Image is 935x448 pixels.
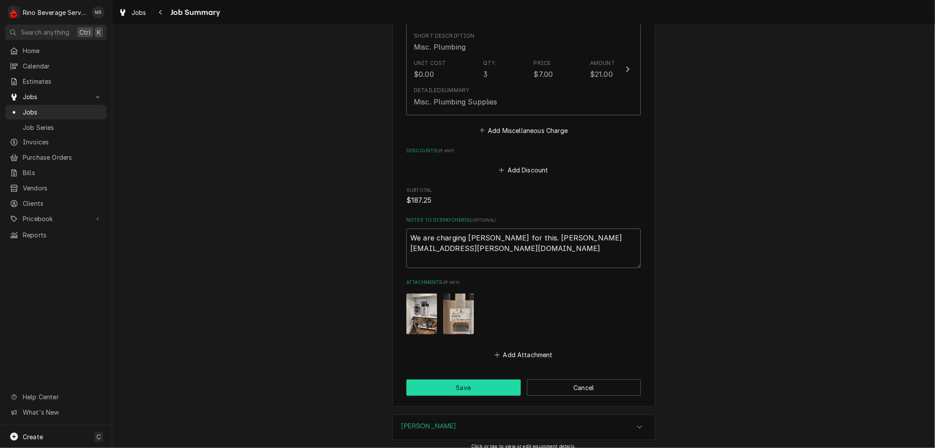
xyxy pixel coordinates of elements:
span: What's New [23,408,101,417]
span: Clients [23,199,102,208]
span: C [96,432,101,441]
span: Subtotal [406,187,641,194]
div: Notes to Dispatcher(s) [406,217,641,269]
button: Add Miscellaneous Charge [478,124,569,136]
span: Calendar [23,61,102,71]
a: Job Series [5,120,107,135]
span: Invoices [23,137,102,147]
div: $0.00 [414,69,434,79]
span: Estimates [23,77,102,86]
div: Rino Beverage Service [23,8,87,17]
button: Update Line Item [406,24,641,115]
span: ( if any ) [437,148,454,153]
span: Job Summary [168,7,220,18]
a: Invoices [5,135,107,149]
button: Add Discount [498,164,550,176]
span: Create [23,433,43,441]
div: Detailed Summary [414,86,469,94]
button: Search anythingCtrlK [5,25,107,40]
a: Estimates [5,74,107,89]
span: Pricebook [23,214,89,223]
a: Jobs [115,5,150,20]
a: Clients [5,196,107,211]
div: Button Group [406,380,641,396]
a: Bills [5,165,107,180]
img: LIlgW0xkTgG6pcq6AzRu [443,294,474,334]
button: Cancel [527,380,641,396]
div: Misc. Plumbing [414,42,466,52]
div: Misc. Plumbing Supplies [414,97,498,107]
button: Accordion Details Expand Trigger [393,415,655,440]
img: OHp5jHVRPmkZYi8w1aSW [406,294,437,334]
button: Add Attachment [493,349,555,361]
textarea: We are charging [PERSON_NAME] for this. [PERSON_NAME][EMAIL_ADDRESS][PERSON_NAME][DOMAIN_NAME] [406,229,641,268]
div: R [8,6,20,18]
div: Accordion Header [393,415,655,440]
div: $21.00 [590,69,613,79]
div: Brewer [392,415,655,440]
a: Go to Pricebook [5,211,107,226]
span: Reports [23,230,102,240]
span: ( if any ) [443,280,459,285]
div: 3 [483,69,487,79]
span: Search anything [21,28,69,37]
a: Go to What's New [5,405,107,419]
span: Subtotal [406,195,641,206]
a: Go to Help Center [5,390,107,404]
div: Price [534,59,551,67]
a: Vendors [5,181,107,195]
div: Discounts [406,147,641,176]
label: Notes to Dispatcher(s) [406,217,641,224]
div: Melissa Rinehart's Avatar [92,6,104,18]
div: Subtotal [406,187,641,206]
span: Home [23,46,102,55]
div: Short Description [414,32,475,40]
a: Go to Jobs [5,90,107,104]
span: ( optional ) [472,218,496,222]
span: Help Center [23,392,101,401]
span: Jobs [132,8,146,17]
div: MR [92,6,104,18]
div: Button Group Row [406,380,641,396]
div: Unit Cost [414,59,446,67]
span: K [97,28,101,37]
span: Jobs [23,92,89,101]
span: $187.25 [406,196,431,204]
a: Home [5,43,107,58]
a: Calendar [5,59,107,73]
h3: [PERSON_NAME] [402,422,456,430]
span: Jobs [23,108,102,117]
span: Vendors [23,183,102,193]
div: Attachments [406,279,641,361]
div: Amount [590,59,615,67]
span: Ctrl [79,28,91,37]
label: Discounts [406,147,641,154]
div: Rino Beverage Service's Avatar [8,6,20,18]
span: Job Series [23,123,102,132]
button: Navigate back [154,5,168,19]
span: Purchase Orders [23,153,102,162]
a: Reports [5,228,107,242]
span: Bills [23,168,102,177]
button: Save [406,380,521,396]
div: Qty. [483,59,497,67]
a: Jobs [5,105,107,119]
div: $7.00 [534,69,553,79]
a: Purchase Orders [5,150,107,165]
label: Attachments [406,279,641,286]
